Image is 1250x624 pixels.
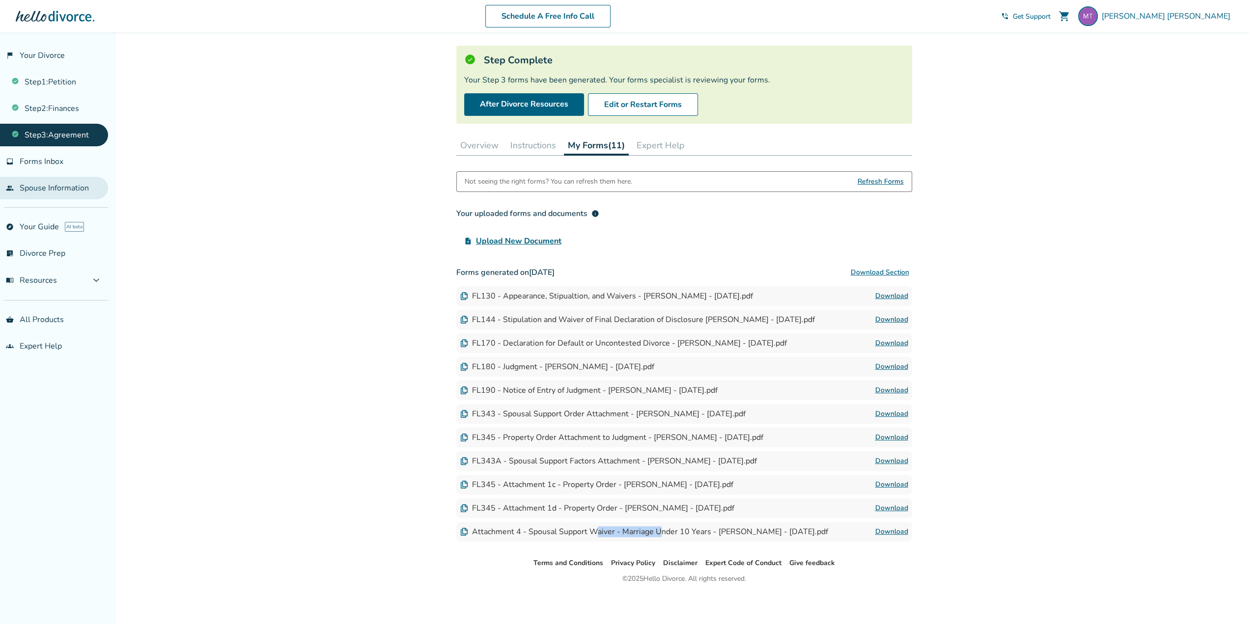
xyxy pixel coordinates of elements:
[456,136,502,155] button: Overview
[65,222,84,232] span: AI beta
[591,210,599,217] span: info
[6,316,14,324] span: shopping_basket
[465,172,632,191] div: Not seeing the right forms? You can refresh them here.
[460,457,468,465] img: Document
[460,385,718,396] div: FL190 - Notice of Entry of Judgment - [PERSON_NAME] - [DATE].pdf
[460,432,763,443] div: FL345 - Property Order Attachment to Judgment - [PERSON_NAME] - [DATE].pdf
[484,54,553,67] h5: Step Complete
[875,314,908,326] a: Download
[1102,11,1234,22] span: [PERSON_NAME] [PERSON_NAME]
[464,237,472,245] span: upload_file
[460,504,468,512] img: Document
[460,386,468,394] img: Document
[1058,10,1070,22] span: shopping_cart
[858,172,904,191] span: Refresh Forms
[6,158,14,165] span: inbox
[90,274,102,286] span: expand_more
[875,432,908,443] a: Download
[588,93,698,116] button: Edit or Restart Forms
[460,434,468,441] img: Document
[1013,12,1051,21] span: Get Support
[875,361,908,373] a: Download
[460,363,468,371] img: Document
[875,526,908,538] a: Download
[464,75,904,85] div: Your Step 3 forms have been generated. Your forms specialist is reviewing your forms.
[460,292,468,300] img: Document
[6,275,57,286] span: Resources
[6,184,14,192] span: people
[460,479,733,490] div: FL345 - Attachment 1c - Property Order - [PERSON_NAME] - [DATE].pdf
[875,337,908,349] a: Download
[476,235,561,247] span: Upload New Document
[6,52,14,59] span: flag_2
[456,208,599,219] div: Your uploaded forms and documents
[564,136,629,156] button: My Forms(11)
[460,503,734,514] div: FL345 - Attachment 1d - Property Order - [PERSON_NAME] - [DATE].pdf
[460,456,757,466] div: FL343A - Spousal Support Factors Attachment - [PERSON_NAME] - [DATE].pdf
[875,290,908,302] a: Download
[663,557,697,569] li: Disclaimer
[611,558,655,568] a: Privacy Policy
[875,502,908,514] a: Download
[460,408,746,419] div: FL343 - Spousal Support Order Attachment - [PERSON_NAME] - [DATE].pdf
[789,557,835,569] li: Give feedback
[460,316,468,324] img: Document
[848,263,912,282] button: Download Section
[875,479,908,490] a: Download
[460,338,787,349] div: FL170 - Declaration for Default or Uncontested Divorce - [PERSON_NAME] - [DATE].pdf
[633,136,689,155] button: Expert Help
[533,558,603,568] a: Terms and Conditions
[705,558,781,568] a: Expert Code of Conduct
[6,276,14,284] span: menu_book
[875,408,908,420] a: Download
[1078,6,1098,26] img: marcelo.troiani@gmail.com
[6,249,14,257] span: list_alt_check
[456,263,912,282] h3: Forms generated on [DATE]
[460,314,815,325] div: FL144 - Stipulation and Waiver of Final Declaration of Disclosure [PERSON_NAME] - [DATE].pdf
[622,573,746,585] div: © 2025 Hello Divorce. All rights reserved.
[464,93,584,116] a: After Divorce Resources
[485,5,611,27] a: Schedule A Free Info Call
[1001,12,1009,20] span: phone_in_talk
[875,455,908,467] a: Download
[1201,577,1250,624] iframe: Chat Widget
[460,291,753,301] div: FL130 - Appearance, Stipualtion, and Waivers - [PERSON_NAME] - [DATE].pdf
[506,136,560,155] button: Instructions
[460,528,468,536] img: Document
[460,481,468,488] img: Document
[460,410,468,418] img: Document
[6,223,14,231] span: explore
[20,156,63,167] span: Forms Inbox
[6,342,14,350] span: groups
[875,384,908,396] a: Download
[460,361,654,372] div: FL180 - Judgment - [PERSON_NAME] - [DATE].pdf
[1001,12,1051,21] a: phone_in_talkGet Support
[460,339,468,347] img: Document
[460,526,828,537] div: Attachment 4 - Spousal Support Waiver - Marriage Under 10 Years - [PERSON_NAME] - [DATE].pdf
